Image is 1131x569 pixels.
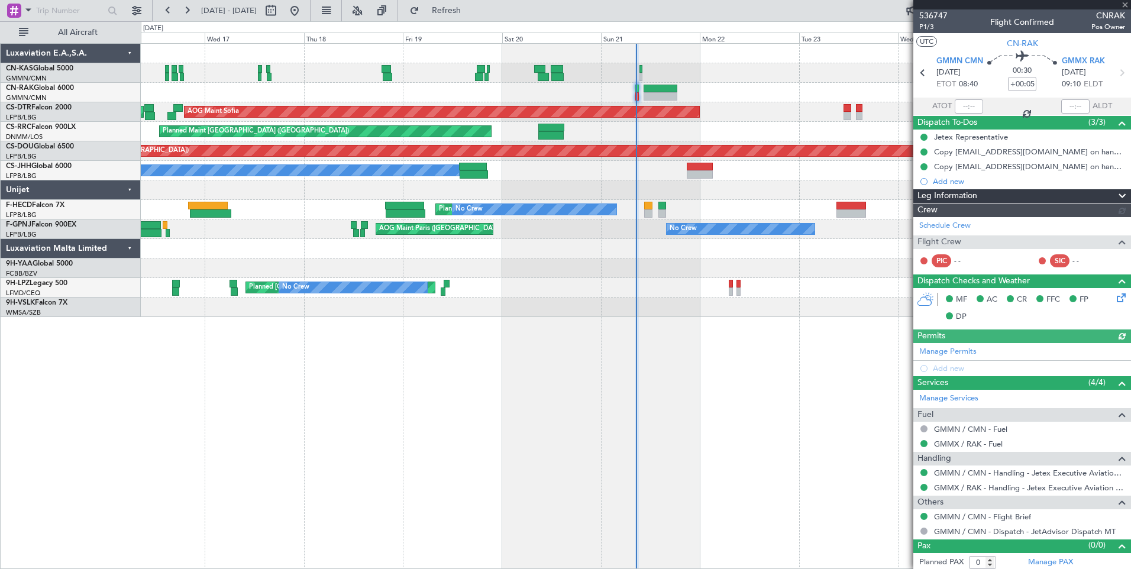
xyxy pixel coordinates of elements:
a: F-GPNJFalcon 900EX [6,221,76,228]
a: CN-RAKGlobal 6000 [6,85,74,92]
input: Trip Number [36,2,104,20]
a: GMMX / RAK - Handling - Jetex Executive Aviation GMMX / RAK [934,483,1125,493]
span: FFC [1046,294,1060,306]
label: Planned PAX [919,557,964,568]
div: Wed 24 [898,33,997,43]
div: Planned Maint Sofia [143,103,203,121]
span: ELDT [1084,79,1103,90]
span: GMMN CMN [936,56,983,67]
span: 9H-YAA [6,260,33,267]
span: (3/3) [1088,116,1106,128]
div: Flight Confirmed [990,16,1054,28]
span: Fuel [917,408,933,422]
a: CS-DOUGlobal 6500 [6,143,74,150]
a: FCBB/BZV [6,269,37,278]
span: Dispatch To-Dos [917,116,977,130]
div: Jetex Representative [934,132,1008,142]
span: CNRAK [1091,9,1125,22]
div: Planned Maint [GEOGRAPHIC_DATA] ([GEOGRAPHIC_DATA]) [439,201,625,218]
a: LFMD/CEQ [6,289,40,298]
div: Planned [GEOGRAPHIC_DATA] ([GEOGRAPHIC_DATA]) [249,279,416,296]
span: [DATE] [1062,67,1086,79]
span: 00:30 [1013,65,1032,77]
button: All Aircraft [13,23,128,42]
a: CN-KASGlobal 5000 [6,65,73,72]
span: CS-JHH [6,163,31,170]
a: LFPB/LBG [6,152,37,161]
span: CN-RAK [1007,37,1038,50]
a: CS-RRCFalcon 900LX [6,124,76,131]
div: AOG Maint Sofia [188,103,239,121]
a: LFPB/LBG [6,113,37,122]
div: Add new [933,176,1125,186]
span: CS-DTR [6,104,31,111]
span: Services [917,376,948,390]
span: F-HECD [6,202,32,209]
a: GMMN/CMN [6,93,47,102]
span: AC [987,294,997,306]
a: LFPB/LBG [6,211,37,219]
a: 9H-YAAGlobal 5000 [6,260,73,267]
span: CS-DOU [6,143,34,150]
a: CS-JHHGlobal 6000 [6,163,72,170]
button: Refresh [404,1,475,20]
span: Dispatch Checks and Weather [917,274,1030,288]
a: LFPB/LBG [6,230,37,239]
span: [DATE] - [DATE] [201,5,257,16]
div: No Crew [282,279,309,296]
span: CR [1017,294,1027,306]
span: P1/3 [919,22,948,32]
span: Leg Information [917,189,977,203]
span: Pos Owner [1091,22,1125,32]
a: GMMN / CMN - Handling - Jetex Executive Aviation [GEOGRAPHIC_DATA] GMMN / CMN [934,468,1125,478]
span: FP [1080,294,1088,306]
div: Sun 21 [601,33,700,43]
div: Planned Maint [GEOGRAPHIC_DATA] ([GEOGRAPHIC_DATA]) [163,122,349,140]
div: Mon 22 [700,33,799,43]
a: DNMM/LOS [6,132,43,141]
span: (0/0) [1088,539,1106,551]
span: CN-RAK [6,85,34,92]
span: GMMX RAK [1062,56,1105,67]
button: UTC [916,36,937,47]
span: 536747 [919,9,948,22]
div: Copy [EMAIL_ADDRESS][DOMAIN_NAME] on handling requests [934,161,1125,172]
a: WMSA/SZB [6,308,41,317]
a: Manage Services [919,393,978,405]
span: [DATE] [936,67,961,79]
a: 9H-LPZLegacy 500 [6,280,67,287]
a: F-HECDFalcon 7X [6,202,64,209]
div: Sat 20 [502,33,601,43]
div: [DATE] [143,24,163,34]
span: MF [956,294,967,306]
span: F-GPNJ [6,221,31,228]
span: Others [917,496,943,509]
a: GMMN / CMN - Flight Brief [934,512,1031,522]
span: CS-RRC [6,124,31,131]
span: 9H-LPZ [6,280,30,287]
span: CN-KAS [6,65,33,72]
div: AOG Maint Paris ([GEOGRAPHIC_DATA]) [379,220,503,238]
div: Fri 19 [403,33,502,43]
span: All Aircraft [31,28,125,37]
span: (4/4) [1088,376,1106,389]
div: Thu 18 [304,33,403,43]
a: CS-DTRFalcon 2000 [6,104,72,111]
span: 9H-VSLK [6,299,35,306]
span: Refresh [422,7,471,15]
div: Copy [EMAIL_ADDRESS][DOMAIN_NAME] on handling requests [934,147,1125,157]
a: 9H-VSLKFalcon 7X [6,299,67,306]
a: GMMN / CMN - Fuel [934,424,1007,434]
div: Tue 23 [799,33,898,43]
a: GMMN / CMN - Dispatch - JetAdvisor Dispatch MT [934,526,1116,536]
span: DP [956,311,967,323]
a: GMMX / RAK - Fuel [934,439,1003,449]
div: Wed 17 [205,33,303,43]
div: No Crew [670,220,697,238]
span: Handling [917,452,951,465]
a: Manage PAX [1028,557,1073,568]
a: LFPB/LBG [6,172,37,180]
span: Pax [917,539,930,553]
div: Tue 16 [106,33,205,43]
a: GMMN/CMN [6,74,47,83]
